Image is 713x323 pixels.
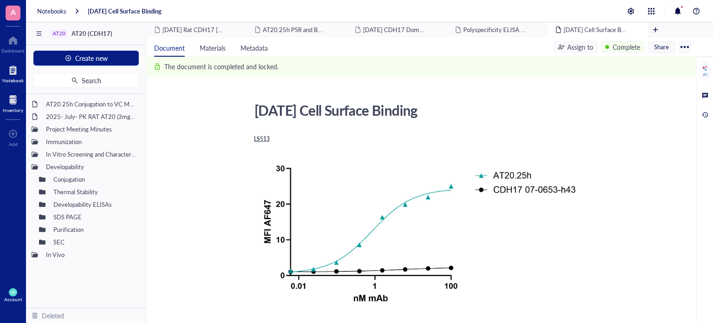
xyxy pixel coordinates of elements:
div: In Vitro Screening and Characterization [42,148,141,161]
div: Complete [613,42,640,52]
button: Search [33,73,139,88]
button: Create new [33,51,139,66]
div: AT20.25h Conjugation to VC MMAE and DXd [DATE] [42,98,141,111]
span: AT20 (CDH17) [71,29,112,38]
a: Inventory [3,92,23,113]
span: Metadata [240,43,268,53]
div: AI [703,72,707,77]
span: Search [82,77,101,84]
div: SEC [49,236,141,249]
span: Create new [75,54,108,62]
div: The document is completed and locked. [164,61,279,72]
a: Notebook [2,63,24,83]
div: Purification [49,223,141,236]
div: Project Meeting Minutes [42,123,141,136]
div: Conjugation [49,173,141,186]
span: Materials [200,43,226,53]
div: Notebook [2,78,24,83]
div: Inventory [3,107,23,113]
div: Assign to [567,42,593,52]
span: A [11,6,16,18]
div: In Vivo [42,248,141,261]
span: Document [154,43,185,53]
span: Share [654,43,669,51]
div: Account [4,297,22,302]
div: Immunization [42,135,141,148]
span: JW [11,290,15,294]
div: 2025- July- PK RAT AT20 (3mg/kg; 6mg/kg & 9mg/kg) [42,110,141,123]
div: [DATE] Cell Surface Binding [250,99,581,122]
a: Notebooks [37,7,66,15]
div: Thermal Stability [49,185,141,198]
div: Add [9,141,18,147]
span: LS513 [254,135,270,143]
div: Developability [42,160,141,173]
div: SDS PAGE [49,211,141,224]
a: Dashboard [1,33,25,53]
img: genemod-experiment-image [254,152,584,312]
div: AT20 [52,30,65,37]
button: Share [648,41,675,53]
a: [DATE] Cell Surface Binding [88,7,162,15]
div: Deleted [42,310,64,321]
div: Developability ELISAs [49,198,141,211]
div: Dashboard [1,48,25,53]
